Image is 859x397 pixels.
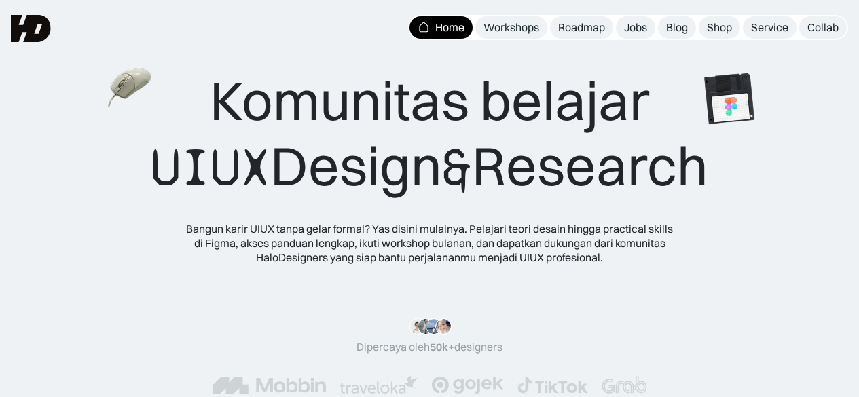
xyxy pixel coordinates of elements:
div: Collab [807,20,839,35]
div: Workshops [483,20,539,35]
span: 50k+ [430,340,454,354]
a: Service [743,16,797,39]
a: Blog [658,16,696,39]
div: Home [435,20,464,35]
div: Roadmap [558,20,605,35]
a: Collab [799,16,847,39]
span: UIUX [151,135,270,200]
div: Dipercaya oleh designers [357,340,502,354]
div: Shop [707,20,732,35]
div: Service [751,20,788,35]
div: Jobs [624,20,647,35]
a: Shop [699,16,740,39]
span: & [442,135,472,200]
a: Workshops [475,16,547,39]
a: Home [409,16,473,39]
a: Jobs [616,16,655,39]
div: Komunitas belajar Design Research [151,68,708,200]
div: Bangun karir UIUX tanpa gelar formal? Yas disini mulainya. Pelajari teori desain hingga practical... [185,222,674,264]
a: Roadmap [550,16,613,39]
div: Blog [666,20,688,35]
